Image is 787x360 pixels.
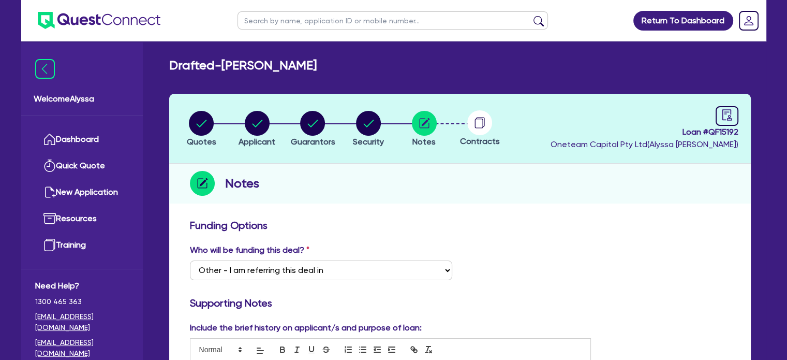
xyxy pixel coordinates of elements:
span: Guarantors [290,137,335,147]
a: Dashboard [35,126,129,153]
img: new-application [43,186,56,198]
span: audit [721,109,733,121]
span: Need Help? [35,280,129,292]
a: [EMAIL_ADDRESS][DOMAIN_NAME] [35,337,129,359]
img: icon-menu-close [35,59,55,79]
span: Loan # QF15192 [551,126,738,138]
img: quick-quote [43,160,56,172]
a: Quick Quote [35,153,129,179]
label: Who will be funding this deal? [190,244,309,256]
span: Oneteam Capital Pty Ltd ( Alyssa [PERSON_NAME] ) [551,139,738,149]
a: Return To Dashboard [633,11,733,31]
button: Guarantors [290,110,335,149]
button: Security [352,110,384,149]
input: Search by name, application ID or mobile number... [237,11,548,30]
label: Include the brief history on applicant/s and purpose of loan: [190,322,422,334]
span: 1300 465 363 [35,296,129,307]
h3: Supporting Notes [190,297,730,309]
a: Dropdown toggle [735,7,762,34]
button: Applicant [238,110,276,149]
button: Notes [411,110,437,149]
span: Quotes [187,137,216,147]
img: resources [43,212,56,225]
h2: Drafted - [PERSON_NAME] [169,58,317,73]
span: Contracts [460,136,500,146]
img: training [43,239,56,251]
h3: Funding Options [190,219,730,232]
a: Training [35,232,129,258]
span: Welcome Alyssa [34,93,130,105]
span: Security [353,137,384,147]
span: Applicant [239,137,275,147]
a: Resources [35,206,129,232]
span: Notes [412,137,436,147]
a: New Application [35,179,129,206]
button: Quotes [186,110,217,149]
a: [EMAIL_ADDRESS][DOMAIN_NAME] [35,311,129,333]
img: quest-connect-logo-blue [38,12,160,29]
a: audit [716,106,738,126]
img: step-icon [190,171,215,196]
h2: Notes [225,174,259,193]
